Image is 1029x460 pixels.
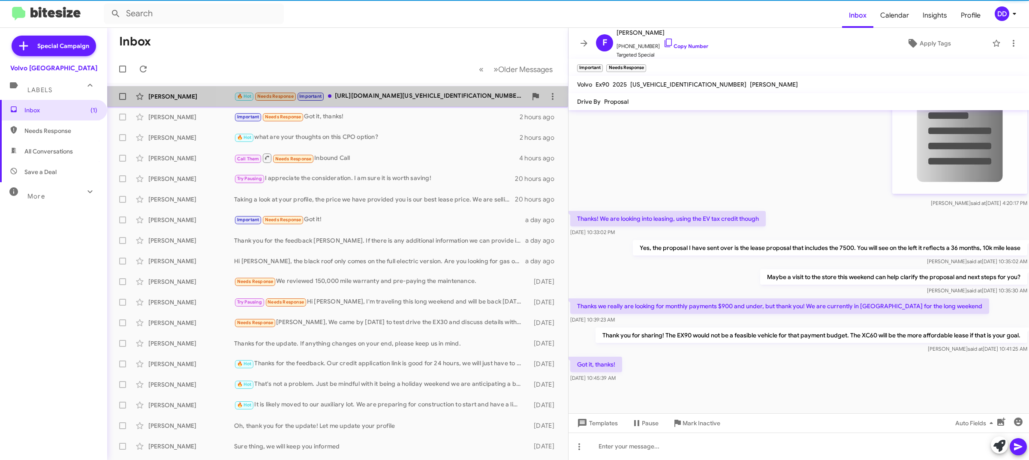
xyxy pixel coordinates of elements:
span: Older Messages [498,65,553,74]
span: said at [971,200,986,206]
span: Needs Response [237,320,274,325]
div: [PERSON_NAME] [148,319,234,327]
div: [DATE] [526,298,561,307]
span: All Conversations [24,147,73,156]
h1: Inbox [119,35,151,48]
span: Profile [954,3,987,28]
div: [PERSON_NAME] [148,339,234,348]
div: a day ago [525,257,561,265]
span: Targeted Special [617,51,708,59]
div: [PERSON_NAME] [148,174,234,183]
div: [PERSON_NAME] [148,257,234,265]
div: [PERSON_NAME] [148,113,234,121]
span: Needs Response [275,156,312,162]
button: Mark Inactive [665,415,727,431]
button: Previous [474,60,489,78]
div: [URL][DOMAIN_NAME][US_VEHICLE_IDENTIFICATION_NUMBER] [234,91,527,101]
div: [DATE] [526,380,561,389]
button: Templates [569,415,625,431]
button: Auto Fields [948,415,1003,431]
span: 🔥 Hot [237,382,252,387]
small: Important [577,64,603,72]
span: [US_VEHICLE_IDENTIFICATION_NUMBER] [630,81,746,88]
div: Got it! [234,215,525,225]
span: Labels [27,86,52,94]
div: [DATE] [526,360,561,368]
span: Needs Response [257,93,294,99]
span: Templates [575,415,618,431]
span: Needs Response [24,126,97,135]
span: [PHONE_NUMBER] [617,38,708,51]
div: [PERSON_NAME] [148,154,234,162]
div: [DATE] [526,442,561,451]
span: [PERSON_NAME] [DATE] 10:41:25 AM [928,346,1027,352]
div: Sure thing, we will keep you informed [234,442,526,451]
span: F [602,36,607,50]
span: 2025 [613,81,627,88]
span: [DATE] 10:33:02 PM [570,229,615,235]
span: Important [299,93,322,99]
span: Volvo [577,81,592,88]
span: Apply Tags [920,36,951,51]
span: Try Pausing [237,299,262,305]
span: « [479,64,484,75]
div: what are your thoughts on this CPO option? [234,132,520,142]
div: [DATE] [526,339,561,348]
a: Copy Number [663,43,708,49]
p: Got it, thanks! [570,357,622,372]
div: Thank you for the feedback [PERSON_NAME]. If there is any additional information we can provide i... [234,236,525,245]
button: DD [987,6,1020,21]
div: That's not a problem. Just be mindful with it being a holiday weekend we are anticipating a busy ... [234,379,526,389]
a: Insights [916,3,954,28]
div: It is likely moved to our auxiliary lot. We are preparing for construction to start and have a li... [234,400,526,410]
span: 🔥 Hot [237,402,252,408]
div: [PERSON_NAME] [148,236,234,245]
div: Hi [PERSON_NAME], the black roof only comes on the full electric version. Are you looking for gas... [234,257,525,265]
span: (1) [90,106,97,114]
span: 🔥 Hot [237,135,252,140]
span: [PERSON_NAME] [750,81,798,88]
span: Pause [642,415,659,431]
span: [PERSON_NAME] [DATE] 10:35:30 AM [927,287,1027,294]
p: Thanks! We are looking into leasing, using the EV tax credit though [570,211,766,226]
nav: Page navigation example [474,60,558,78]
a: Calendar [873,3,916,28]
span: Drive By [577,98,601,105]
span: Needs Response [268,299,304,305]
div: 20 hours ago [515,174,561,183]
button: Next [488,60,558,78]
div: 2 hours ago [520,113,561,121]
p: Maybe a visit to the store this weekend can help clarify the proposal and next steps for you? [760,269,1027,285]
div: [PERSON_NAME] [148,421,234,430]
span: said at [968,346,983,352]
div: Taking a look at your profile, the price we have provided you is our best lease price. We are sel... [234,195,515,204]
p: Yes, the proposal I have sent over is the lease proposal that includes the 7500. You will see on ... [633,240,1027,256]
div: Thanks for the feedback. Our credit application link is good for 24 hours, we will just have to r... [234,359,526,369]
div: Inbound Call [234,153,519,163]
span: Call Them [237,156,259,162]
a: Inbox [842,3,873,28]
div: We reviewed 150,000 mile warranty and pre-paying the maintenance. [234,277,526,286]
span: Try Pausing [237,176,262,181]
div: [PERSON_NAME] [148,360,234,368]
span: 🔥 Hot [237,361,252,367]
div: [PERSON_NAME] [148,133,234,142]
img: 9k= [892,59,1027,194]
div: 4 hours ago [519,154,561,162]
div: Got it, thanks! [234,112,520,122]
span: Important [237,217,259,222]
a: Special Campaign [12,36,96,56]
div: [PERSON_NAME] [148,277,234,286]
span: [DATE] 10:45:39 AM [570,375,616,381]
div: Hi [PERSON_NAME], I'm traveling this long weekend and will be back [DATE]. Will msg you then [234,297,526,307]
span: [DATE] 10:39:23 AM [570,316,615,323]
div: [PERSON_NAME] [148,216,234,224]
span: More [27,192,45,200]
span: Inbox [24,106,97,114]
span: Auto Fields [955,415,996,431]
div: 2 hours ago [520,133,561,142]
span: said at [967,258,982,265]
span: » [493,64,498,75]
